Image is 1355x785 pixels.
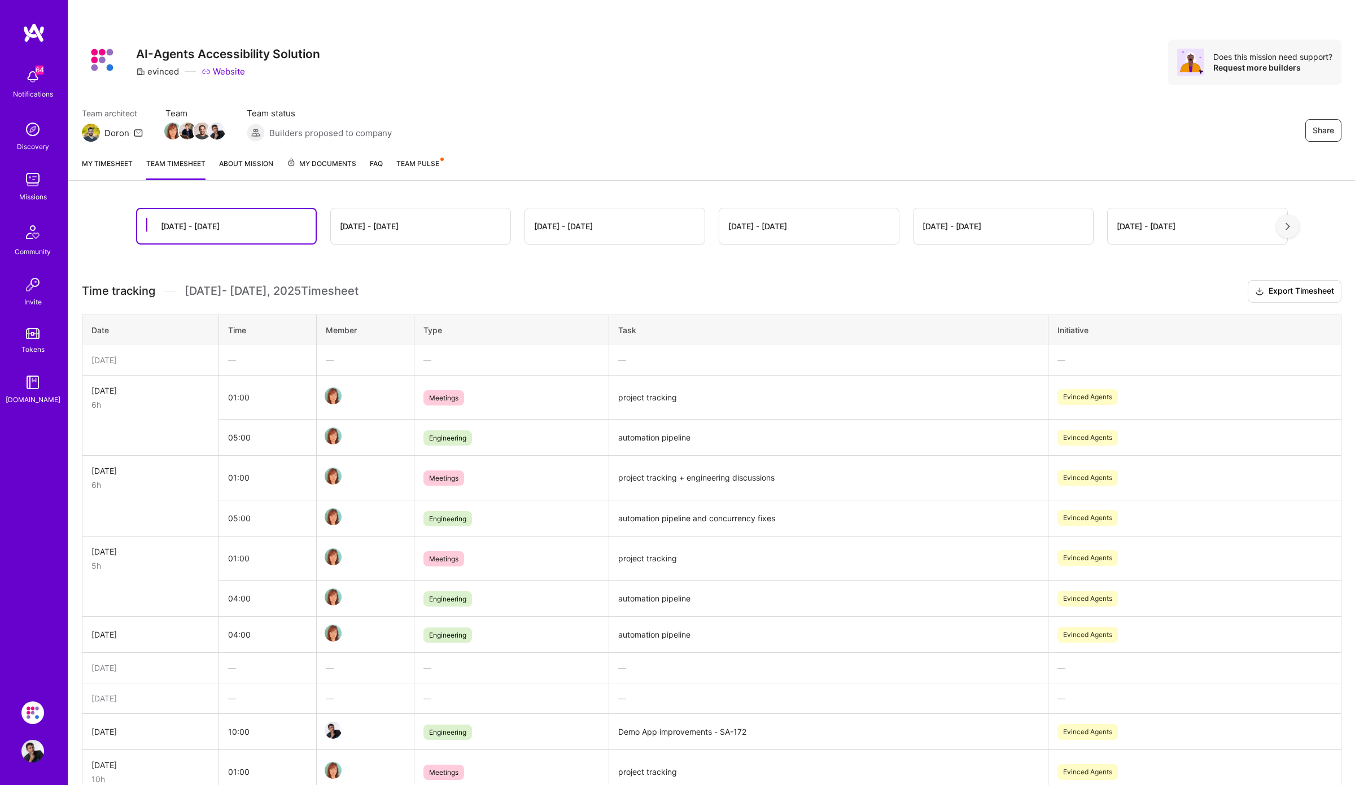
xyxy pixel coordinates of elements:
img: Team Member Avatar [208,123,225,139]
img: Team Member Avatar [325,428,342,444]
div: — [423,662,600,674]
span: Share [1313,125,1334,136]
a: Team Member Avatar [326,721,340,740]
h3: AI-Agents Accessibility Solution [136,47,320,61]
img: Team Member Avatar [325,625,342,642]
div: — [1057,692,1332,704]
span: Engineering [423,511,472,526]
img: Team Member Avatar [164,123,181,139]
span: Engineering [423,725,472,740]
th: Date [82,315,219,345]
div: — [1057,662,1332,674]
a: My timesheet [82,158,133,180]
div: [DATE] - [DATE] [728,220,787,232]
span: 64 [35,66,44,75]
span: Engineering [423,627,472,643]
td: Demo App improvements - SA-172 [609,714,1048,750]
a: Team Member Avatar [326,587,340,607]
img: Evinced: AI-Agents Accessibility Solution [21,701,44,724]
th: Initiative [1048,315,1341,345]
span: Evinced Agents [1057,550,1118,566]
td: automation pipeline and concurrency fixes [609,500,1048,536]
div: [DATE] - [DATE] [1117,220,1175,232]
td: 04:00 [219,581,317,617]
img: Team Member Avatar [325,588,342,605]
button: Export Timesheet [1248,280,1341,303]
div: [DATE] [91,692,209,704]
img: User Avatar [21,740,44,762]
a: Team Member Avatar [326,547,340,566]
img: Team Member Avatar [325,387,342,404]
a: About Mission [219,158,273,180]
th: Task [609,315,1048,345]
img: Community [19,219,46,246]
img: Builders proposed to company [247,124,265,142]
a: Team timesheet [146,158,206,180]
div: [DATE] [91,385,209,396]
div: — [326,692,405,704]
div: — [423,354,600,366]
div: — [618,662,1039,674]
img: teamwork [21,168,44,191]
a: Team Member Avatar [180,121,195,141]
a: Team Member Avatar [195,121,209,141]
img: Invite [21,273,44,296]
div: evinced [136,66,179,77]
img: bell [21,66,44,88]
a: Team Pulse [396,158,443,180]
div: [DATE] [91,662,209,674]
td: 01:00 [219,456,317,500]
span: [DATE] - [DATE] , 2025 Timesheet [185,284,359,298]
a: Evinced: AI-Agents Accessibility Solution [19,701,47,724]
div: — [228,692,307,704]
span: Time tracking [82,284,155,298]
div: — [423,692,600,704]
td: project tracking [609,536,1048,581]
span: Meetings [423,765,464,780]
span: Evinced Agents [1057,724,1118,740]
img: Team Member Avatar [325,548,342,565]
th: Member [316,315,414,345]
span: Evinced Agents [1057,389,1118,405]
img: Company Logo [82,40,123,80]
div: Tokens [21,343,45,355]
span: Evinced Agents [1057,510,1118,526]
a: Team Member Avatar [326,466,340,486]
img: logo [23,23,45,43]
td: automation pipeline [609,581,1048,617]
div: [DATE] [91,354,209,366]
div: [DATE] [91,465,209,477]
div: [DOMAIN_NAME] [6,394,60,405]
img: right [1286,223,1290,230]
a: Team Member Avatar [326,386,340,405]
span: Evinced Agents [1057,627,1118,643]
th: Time [219,315,317,345]
div: 10h [91,773,209,785]
span: Meetings [423,470,464,486]
span: Evinced Agents [1057,591,1118,607]
div: — [228,662,307,674]
td: 05:00 [219,500,317,536]
div: 5h [91,560,209,572]
div: Discovery [17,141,49,152]
div: [DATE] - [DATE] [161,220,220,232]
td: 10:00 [219,714,317,750]
a: Team Member Avatar [209,121,224,141]
div: — [618,354,1039,366]
img: discovery [21,118,44,141]
span: Team Pulse [396,159,439,168]
div: — [1057,354,1332,366]
img: Team Member Avatar [194,123,211,139]
span: My Documents [287,158,356,170]
div: [DATE] - [DATE] [923,220,981,232]
span: Team status [247,107,392,119]
div: — [326,662,405,674]
div: [DATE] [91,726,209,738]
div: 6h [91,399,209,411]
a: My Documents [287,158,356,180]
td: project tracking + engineering discussions [609,456,1048,500]
div: [DATE] - [DATE] [340,220,399,232]
i: icon CompanyGray [136,67,145,76]
div: — [228,354,307,366]
td: automation pipeline [609,420,1048,456]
